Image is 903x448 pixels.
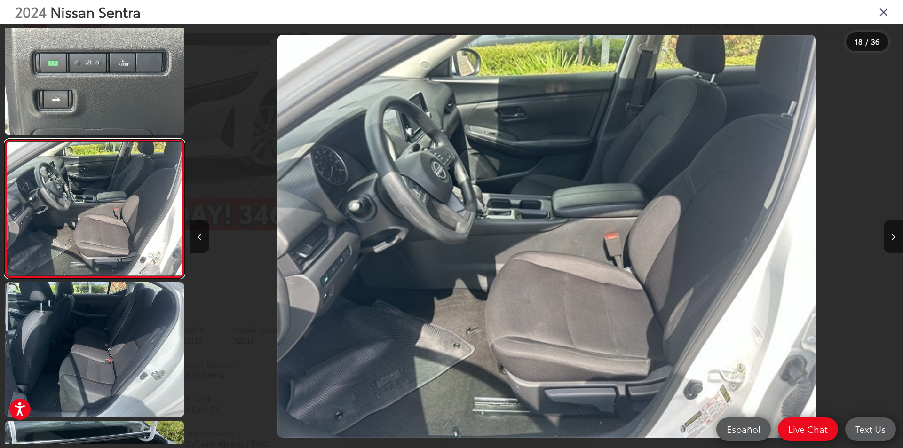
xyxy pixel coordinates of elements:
[845,417,896,441] a: Text Us
[722,423,765,435] span: Español
[871,36,879,47] span: 36
[778,417,838,441] a: Live Chat
[864,39,869,45] span: /
[3,281,186,418] img: 2024 Nissan Sentra S
[50,1,141,22] span: Nissan Sentra
[277,35,816,438] img: 2024 Nissan Sentra S
[851,423,890,435] span: Text Us
[190,35,903,438] div: 2024 Nissan Sentra S 17
[879,6,888,18] i: Close gallery
[716,417,771,441] a: Español
[5,142,183,275] img: 2024 Nissan Sentra S
[855,36,863,47] span: 18
[884,220,903,253] button: Next image
[190,220,209,253] button: Previous image
[784,423,832,435] span: Live Chat
[15,1,47,22] span: 2024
